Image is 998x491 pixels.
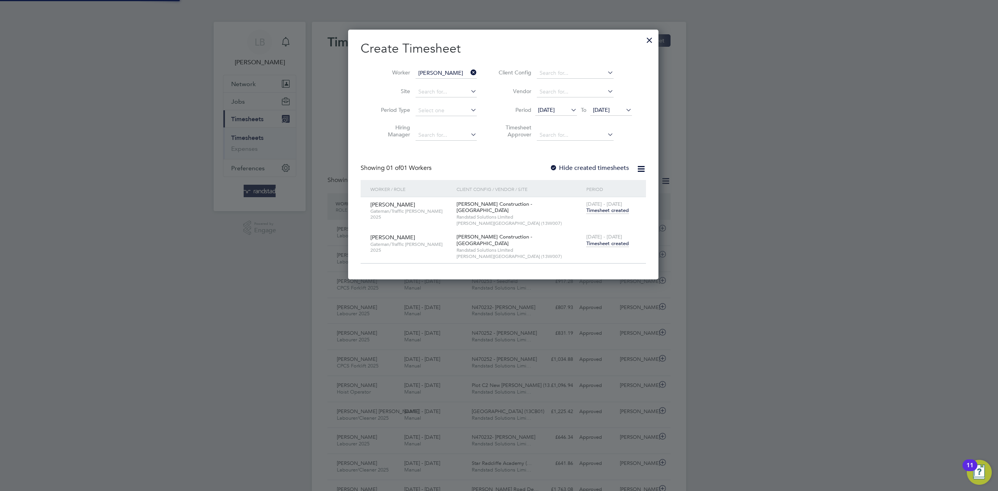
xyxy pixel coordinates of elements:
span: Gateman/Traffic [PERSON_NAME] 2025 [370,241,451,253]
label: Worker [375,69,410,76]
input: Search for... [416,87,477,97]
button: Open Resource Center, 11 new notifications [967,460,992,485]
span: To [579,105,589,115]
input: Select one [416,105,477,116]
span: [PERSON_NAME][GEOGRAPHIC_DATA] (13W007) [457,253,582,260]
label: Hide created timesheets [550,164,629,172]
span: [PERSON_NAME] [370,234,415,241]
span: 01 of [386,164,400,172]
span: [DATE] - [DATE] [586,233,622,240]
span: Randstad Solutions Limited [457,247,582,253]
span: [DATE] [538,106,555,113]
input: Search for... [416,68,477,79]
span: Timesheet created [586,207,629,214]
div: Period [584,180,638,198]
label: Vendor [496,88,531,95]
div: Client Config / Vendor / Site [455,180,584,198]
label: Client Config [496,69,531,76]
input: Search for... [537,130,614,141]
label: Period Type [375,106,410,113]
label: Period [496,106,531,113]
span: Gateman/Traffic [PERSON_NAME] 2025 [370,208,451,220]
span: Randstad Solutions Limited [457,214,582,220]
label: Site [375,88,410,95]
span: Timesheet created [586,240,629,247]
div: 11 [966,465,973,475]
span: [PERSON_NAME] Construction - [GEOGRAPHIC_DATA] [457,233,532,247]
input: Search for... [416,130,477,141]
div: Showing [361,164,433,172]
h2: Create Timesheet [361,41,646,57]
input: Search for... [537,87,614,97]
label: Hiring Manager [375,124,410,138]
label: Timesheet Approver [496,124,531,138]
span: 01 Workers [386,164,432,172]
span: [DATE] - [DATE] [586,201,622,207]
div: Worker / Role [368,180,455,198]
span: [PERSON_NAME] [370,201,415,208]
input: Search for... [537,68,614,79]
span: [DATE] [593,106,610,113]
span: [PERSON_NAME][GEOGRAPHIC_DATA] (13W007) [457,220,582,226]
span: [PERSON_NAME] Construction - [GEOGRAPHIC_DATA] [457,201,532,214]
